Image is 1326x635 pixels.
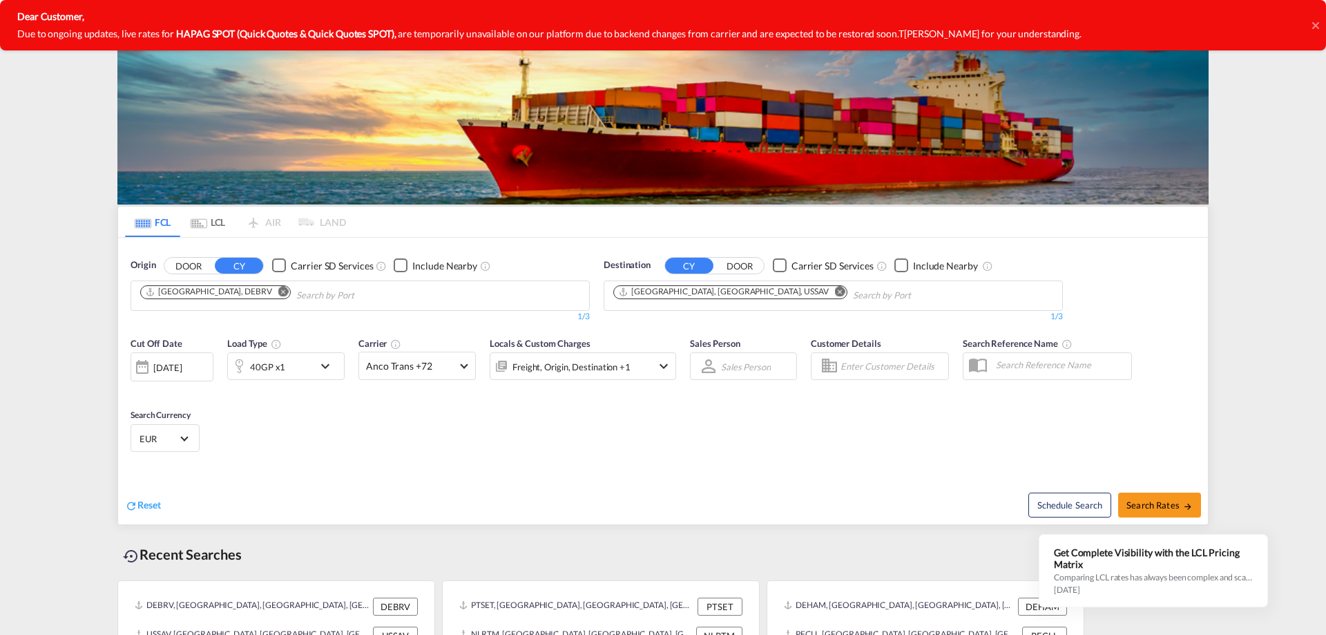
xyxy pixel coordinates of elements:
div: Freight Origin Destination Factory Stuffingicon-chevron-down [490,352,676,380]
button: Remove [269,286,290,300]
span: Carrier [358,338,401,349]
md-icon: Unchecked: Search for CY (Container Yard) services for all selected carriers.Checked : Search for... [376,260,387,272]
div: DEBRV [373,598,418,616]
md-checkbox: Checkbox No Ink [394,258,477,273]
div: Press delete to remove this chip. [145,286,275,298]
span: Customer Details [811,338,881,349]
span: Reset [137,499,161,511]
div: Carrier SD Services [791,259,874,273]
button: DOOR [164,258,213,274]
span: Search Currency [131,410,191,420]
span: Locals & Custom Charges [490,338,590,349]
button: DOOR [715,258,764,274]
div: Include Nearby [412,259,477,273]
md-chips-wrap: Chips container. Use arrow keys to select chips. [611,281,990,307]
div: PTSET, Setubal, Portugal, Southern Europe, Europe [459,598,694,616]
div: [DATE] [153,361,182,374]
div: DEBRV, Bremerhaven, Germany, Western Europe, Europe [135,598,369,616]
md-select: Select Currency: € EUREuro [138,428,192,448]
input: Search Reference Name [989,354,1131,375]
input: Chips input. [296,285,427,307]
span: Load Type [227,338,282,349]
md-icon: Your search will be saved by the below given name [1061,339,1073,350]
span: Origin [131,258,155,272]
md-icon: icon-chevron-down [317,358,340,375]
md-icon: icon-refresh [125,500,137,512]
div: OriginDOOR CY Checkbox No InkUnchecked: Search for CY (Container Yard) services for all selected ... [118,238,1208,524]
md-icon: The selected Trucker/Carrierwill be displayed in the rate results If the rates are from another f... [390,339,401,350]
div: 1/3 [604,311,1063,323]
button: CY [215,258,263,274]
md-icon: icon-information-outline [271,339,282,350]
span: Sales Person [690,338,740,349]
div: 1/3 [131,311,590,323]
md-checkbox: Checkbox No Ink [272,258,373,273]
span: Anco Trans +72 [366,359,456,373]
div: Freight Origin Destination Factory Stuffing [512,357,631,377]
md-tab-item: FCL [125,207,180,237]
div: Recent Searches [117,539,247,570]
div: Include Nearby [913,259,978,273]
input: Chips input. [853,285,984,307]
span: Search Rates [1126,500,1193,511]
button: Search Ratesicon-arrow-right [1118,493,1201,518]
md-icon: icon-chevron-down [655,358,672,375]
md-chips-wrap: Chips container. Use arrow keys to select chips. [138,281,433,307]
div: Press delete to remove this chip. [618,286,832,298]
button: CY [665,258,713,274]
div: DEHAM [1018,598,1067,616]
md-pagination-wrapper: Use the left and right arrow keys to navigate between tabs [125,207,346,237]
md-select: Sales Person [720,357,772,377]
span: Search Reference Name [963,338,1073,349]
button: Note: By default Schedule search will only considerorigin ports, destination ports and cut off da... [1028,493,1111,518]
input: Enter Customer Details [840,356,944,377]
span: EUR [140,433,178,445]
md-icon: Unchecked: Ignores neighbouring ports when fetching rates.Checked : Includes neighbouring ports w... [480,260,491,272]
div: Carrier SD Services [291,259,373,273]
div: Savannah, GA, USSAV [618,286,829,298]
div: DEHAM, Hamburg, Germany, Western Europe, Europe [784,598,1015,616]
img: LCL+%26+FCL+BACKGROUND.png [117,44,1209,205]
div: icon-refreshReset [125,498,161,513]
md-icon: icon-backup-restore [123,548,140,565]
md-icon: icon-arrow-right [1183,502,1193,511]
md-checkbox: Checkbox No Ink [894,258,978,273]
div: [DATE] [131,352,213,381]
span: Destination [604,258,651,272]
span: Cut Off Date [131,338,182,349]
div: PTSET [698,598,742,616]
div: 40GP x1 [250,357,285,377]
md-checkbox: Checkbox No Ink [773,258,874,273]
button: Remove [826,286,847,300]
md-icon: Unchecked: Ignores neighbouring ports when fetching rates.Checked : Includes neighbouring ports w... [982,260,993,272]
md-datepicker: Select [131,380,141,399]
div: Bremerhaven, DEBRV [145,286,272,298]
div: 40GP x1icon-chevron-down [227,352,345,380]
md-icon: Unchecked: Search for CY (Container Yard) services for all selected carriers.Checked : Search for... [876,260,887,272]
md-tab-item: LCL [180,207,236,237]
